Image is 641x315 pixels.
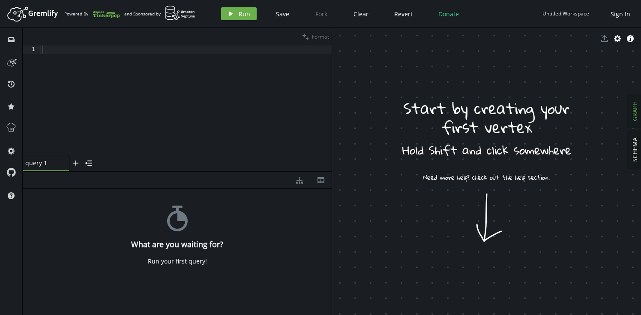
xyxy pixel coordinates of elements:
div: Run your first query! [148,257,207,265]
span: Fork [315,10,327,18]
span: Clear [353,10,368,18]
button: Clear [347,7,375,20]
span: Sign In [611,10,630,18]
span: Save [276,10,289,18]
span: Revert [394,10,413,18]
img: AWS Neptune [165,6,195,21]
div: Powered By [64,6,120,21]
div: Untitled Workspace [542,10,589,17]
span: Format [312,33,329,40]
h4: What are you waiting for? [131,240,223,249]
span: SCHEMA [631,137,639,162]
span: Run [239,10,250,18]
span: GRAPH [631,101,639,121]
button: Fork [309,7,334,20]
button: Revert [388,7,419,20]
button: Save [270,7,296,20]
button: Donate [432,7,465,20]
span: query 1 [25,159,60,167]
div: and Sponsored by [124,6,195,22]
span: Donate [438,10,459,18]
button: Sign In [606,7,635,20]
div: 1 [23,45,41,54]
button: Format [300,28,332,45]
button: Run [221,7,257,20]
